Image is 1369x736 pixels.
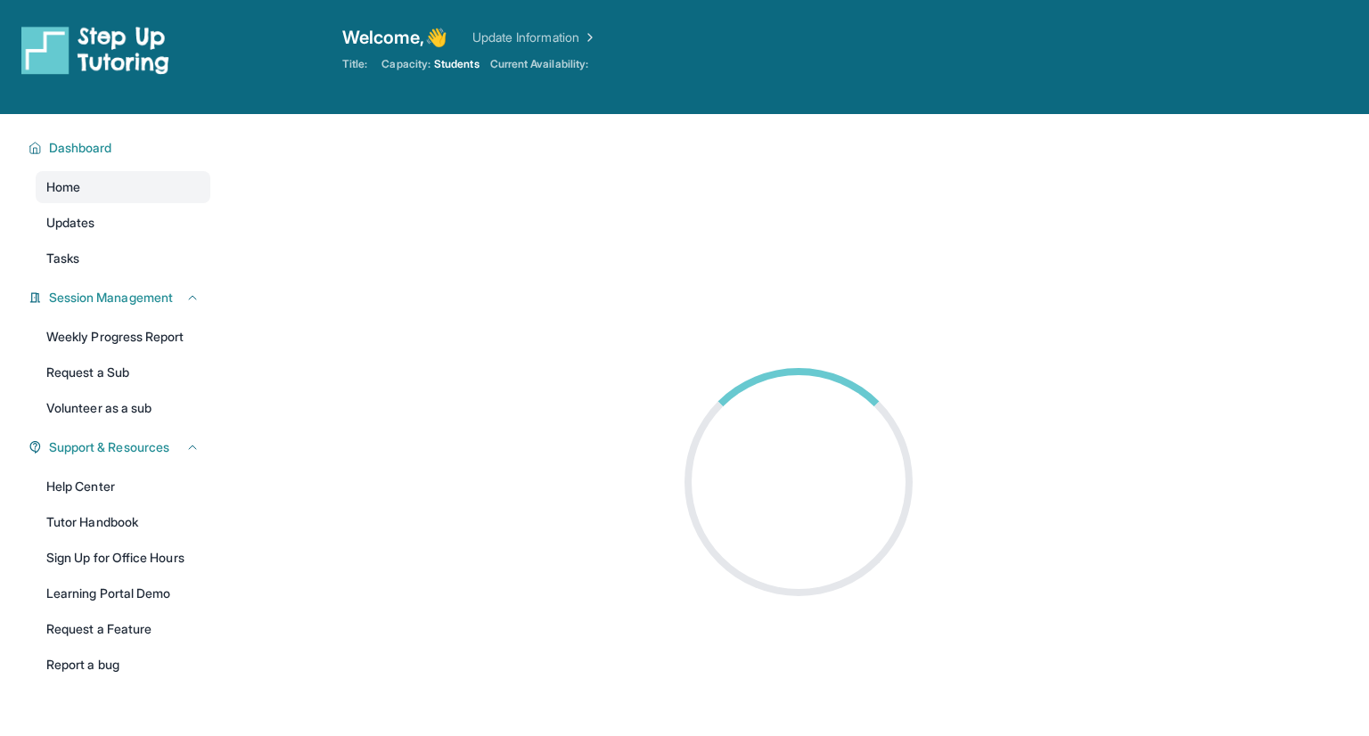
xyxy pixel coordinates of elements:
[42,438,200,456] button: Support & Resources
[36,207,210,239] a: Updates
[36,542,210,574] a: Sign Up for Office Hours
[46,214,95,232] span: Updates
[49,438,169,456] span: Support & Resources
[36,613,210,645] a: Request a Feature
[36,321,210,353] a: Weekly Progress Report
[434,57,480,71] span: Students
[21,25,169,75] img: logo
[36,470,210,503] a: Help Center
[381,57,430,71] span: Capacity:
[36,506,210,538] a: Tutor Handbook
[342,25,447,50] span: Welcome, 👋
[342,57,367,71] span: Title:
[36,577,210,609] a: Learning Portal Demo
[472,29,597,46] a: Update Information
[36,392,210,424] a: Volunteer as a sub
[42,139,200,157] button: Dashboard
[42,289,200,307] button: Session Management
[36,356,210,388] a: Request a Sub
[579,29,597,46] img: Chevron Right
[49,139,112,157] span: Dashboard
[36,649,210,681] a: Report a bug
[490,57,588,71] span: Current Availability:
[46,178,80,196] span: Home
[36,242,210,274] a: Tasks
[36,171,210,203] a: Home
[46,249,79,267] span: Tasks
[49,289,173,307] span: Session Management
